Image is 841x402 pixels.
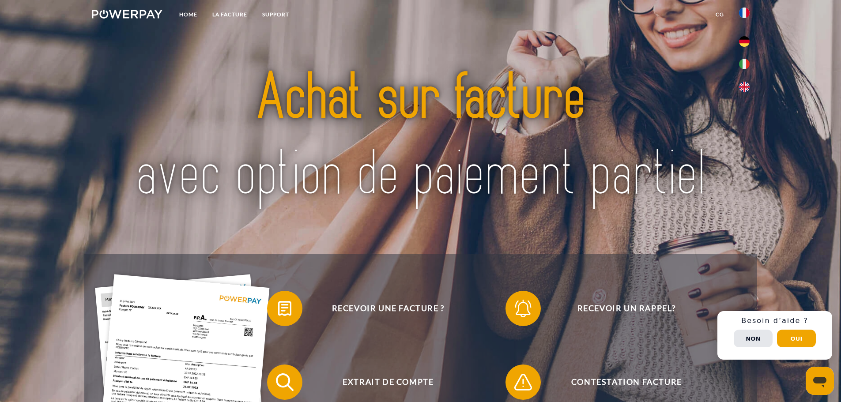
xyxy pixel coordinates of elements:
button: Oui [777,330,816,347]
h3: Besoin d’aide ? [723,316,827,325]
span: Extrait de compte [280,364,496,400]
a: CG [708,7,732,23]
button: Contestation Facture [505,364,735,400]
button: Recevoir une facture ? [267,291,497,326]
span: Recevoir un rappel? [518,291,735,326]
div: Schnellhilfe [717,311,832,360]
img: fr [739,8,750,18]
span: Contestation Facture [518,364,735,400]
img: de [739,36,750,47]
img: qb_bell.svg [512,297,534,319]
img: qb_warning.svg [512,371,534,393]
span: Recevoir une facture ? [280,291,496,326]
img: en [739,82,750,92]
img: qb_bill.svg [274,297,296,319]
a: Home [172,7,205,23]
button: Extrait de compte [267,364,497,400]
img: title-powerpay_fr.svg [124,40,717,233]
button: Recevoir un rappel? [505,291,735,326]
a: Support [255,7,297,23]
button: Non [734,330,773,347]
img: it [739,59,750,69]
img: qb_search.svg [274,371,296,393]
a: LA FACTURE [205,7,255,23]
img: logo-powerpay-white.svg [92,10,163,19]
iframe: Bouton de lancement de la fenêtre de messagerie [806,367,834,395]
